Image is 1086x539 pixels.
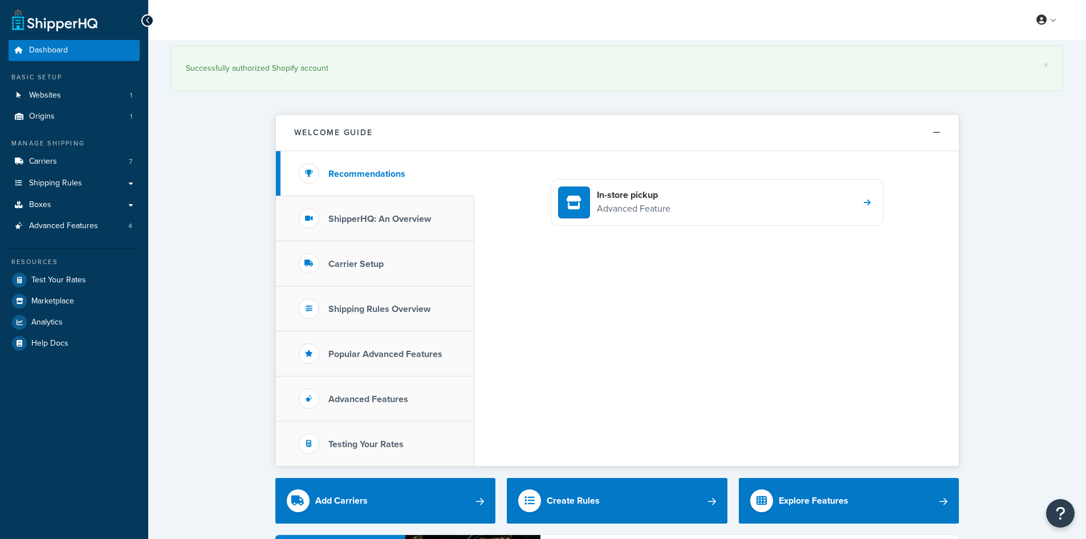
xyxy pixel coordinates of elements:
a: Carriers7 [9,151,140,172]
span: Dashboard [29,46,68,55]
div: Create Rules [547,493,600,509]
span: 1 [130,91,132,100]
li: Carriers [9,151,140,172]
a: Marketplace [9,291,140,311]
div: Basic Setup [9,72,140,82]
li: Origins [9,106,140,127]
a: Help Docs [9,333,140,354]
div: Successfully authorized Shopify account [186,60,1048,76]
span: Advanced Features [29,221,98,231]
h3: Carrier Setup [328,259,384,269]
span: Test Your Rates [31,275,86,285]
span: Boxes [29,200,51,210]
span: 4 [128,221,132,231]
a: Add Carriers [275,478,496,524]
a: Origins1 [9,106,140,127]
span: Origins [29,112,55,121]
a: Boxes [9,194,140,216]
span: Carriers [29,157,57,167]
a: × [1044,60,1048,70]
div: Resources [9,257,140,267]
div: Manage Shipping [9,139,140,148]
h3: ShipperHQ: An Overview [328,214,431,224]
div: Add Carriers [315,493,368,509]
div: Explore Features [779,493,848,509]
a: Test Your Rates [9,270,140,290]
span: Analytics [31,318,63,327]
a: Shipping Rules [9,173,140,194]
li: Advanced Features [9,216,140,237]
button: Open Resource Center [1046,499,1075,528]
button: Welcome Guide [276,115,959,151]
a: Websites1 [9,85,140,106]
span: Marketplace [31,297,74,306]
a: Create Rules [507,478,727,524]
h2: Welcome Guide [294,128,373,137]
span: Help Docs [31,339,68,348]
a: Analytics [9,312,140,333]
span: 1 [130,112,132,121]
a: Dashboard [9,40,140,61]
h3: Recommendations [328,169,405,179]
p: Advanced Feature [597,201,670,216]
span: 7 [129,157,132,167]
h4: In-store pickup [597,189,670,201]
span: Websites [29,91,61,100]
h3: Advanced Features [328,394,408,404]
h3: Shipping Rules Overview [328,304,430,314]
li: Websites [9,85,140,106]
h3: Popular Advanced Features [328,349,442,359]
h3: Testing Your Rates [328,439,404,449]
span: Shipping Rules [29,179,82,188]
a: Explore Features [739,478,959,524]
a: Advanced Features4 [9,216,140,237]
